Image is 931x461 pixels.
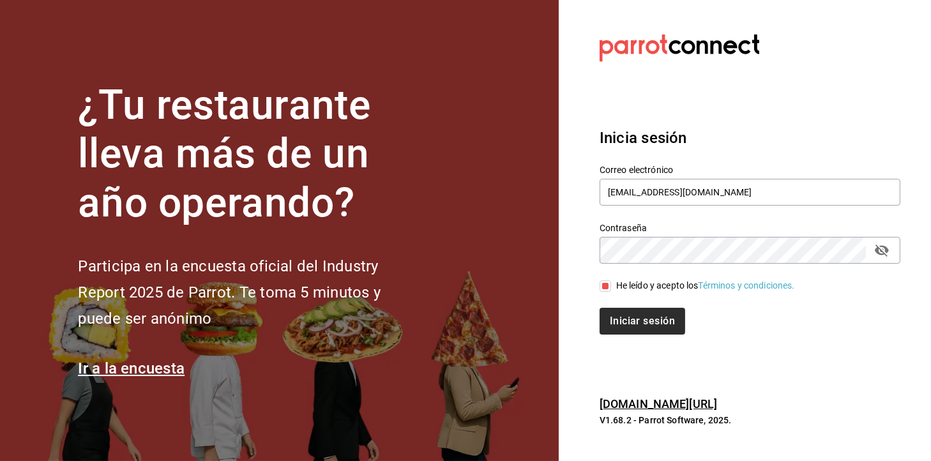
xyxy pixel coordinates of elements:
button: passwordField [871,239,893,261]
input: Ingresa tu correo electrónico [600,179,900,206]
h3: Inicia sesión [600,126,900,149]
a: Términos y condiciones. [699,280,795,291]
h1: ¿Tu restaurante lleva más de un año operando? [78,81,423,228]
a: [DOMAIN_NAME][URL] [600,397,717,411]
label: Correo electrónico [600,165,900,174]
div: He leído y acepto los [616,279,795,292]
a: Ir a la encuesta [78,359,185,377]
button: Iniciar sesión [600,308,685,335]
h2: Participa en la encuesta oficial del Industry Report 2025 de Parrot. Te toma 5 minutos y puede se... [78,253,423,331]
label: Contraseña [600,223,900,232]
p: V1.68.2 - Parrot Software, 2025. [600,414,900,427]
